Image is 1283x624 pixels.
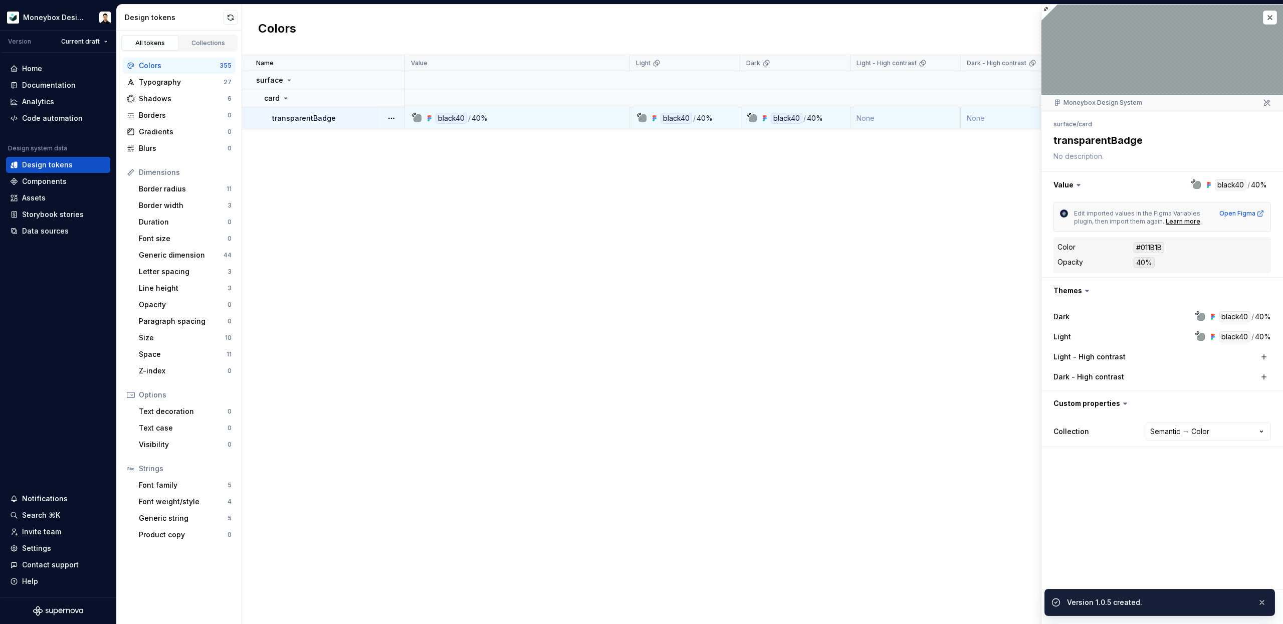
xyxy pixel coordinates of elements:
button: Help [6,573,110,589]
div: Border radius [139,184,227,194]
div: Home [22,64,42,74]
li: card [1079,120,1092,128]
a: Font weight/style4 [135,494,236,510]
li: / [1077,120,1079,128]
p: surface [256,75,283,85]
label: Dark [1053,312,1070,322]
div: #011B1B [1134,242,1164,253]
div: Font weight/style [139,497,228,507]
div: / [803,113,806,124]
div: Space [139,349,227,359]
div: Strings [139,464,232,474]
div: Data sources [22,226,69,236]
div: Font family [139,480,228,490]
button: Notifications [6,491,110,507]
div: 3 [228,201,232,210]
label: Light - High contrast [1053,352,1126,362]
div: Code automation [22,113,83,123]
span: Current draft [61,38,100,46]
div: Version 1.0.5 created. [1067,597,1249,607]
a: Code automation [6,110,110,126]
div: Opacity [139,300,228,310]
a: Letter spacing3 [135,264,236,280]
a: Documentation [6,77,110,93]
button: Current draft [57,35,112,49]
a: Paragraph spacing0 [135,313,236,329]
div: Storybook stories [22,210,84,220]
label: Collection [1053,427,1089,437]
div: 3 [228,268,232,276]
p: card [264,93,280,103]
div: 4 [228,498,232,506]
div: 5 [228,481,232,489]
a: Border radius11 [135,181,236,197]
a: Borders0 [123,107,236,123]
a: Size10 [135,330,236,346]
div: 11 [227,185,232,193]
div: black40 [436,113,467,124]
p: Light - High contrast [857,59,917,67]
a: Typography27 [123,74,236,90]
div: Generic dimension [139,250,224,260]
div: 0 [228,111,232,119]
div: Search ⌘K [22,510,60,520]
div: All tokens [125,39,175,47]
td: None [961,107,1071,129]
a: Storybook stories [6,206,110,223]
a: Product copy0 [135,527,236,543]
div: Generic string [139,513,228,523]
div: Z-index [139,366,228,376]
a: Z-index0 [135,363,236,379]
div: 5 [228,514,232,522]
div: Notifications [22,494,68,504]
div: Line height [139,283,228,293]
div: Color [1057,242,1076,252]
p: Dark - High contrast [967,59,1026,67]
div: Blurs [139,143,228,153]
td: None [850,107,961,129]
div: 0 [228,441,232,449]
label: Light [1053,332,1071,342]
div: 0 [228,367,232,375]
div: 0 [228,407,232,415]
div: Border width [139,200,228,211]
a: Home [6,61,110,77]
div: 0 [228,531,232,539]
a: Duration0 [135,214,236,230]
a: Generic string5 [135,510,236,526]
div: 0 [228,235,232,243]
div: Typography [139,77,224,87]
div: black40 [1219,331,1250,342]
div: 40% [1134,257,1155,268]
div: Gradients [139,127,228,137]
div: black40 [661,113,692,124]
div: 0 [228,301,232,309]
div: Font size [139,234,228,244]
a: Text decoration0 [135,403,236,420]
div: 11 [227,350,232,358]
div: / [1251,331,1254,342]
div: Invite team [22,527,61,537]
img: Derek [99,12,111,24]
div: Design tokens [22,160,73,170]
a: Assets [6,190,110,206]
div: 44 [224,251,232,259]
div: 0 [228,218,232,226]
label: Dark - High contrast [1053,372,1124,382]
div: 355 [220,62,232,70]
div: Design tokens [125,13,224,23]
a: Supernova Logo [33,606,83,616]
div: black40 [771,113,802,124]
a: Border width3 [135,197,236,214]
div: 40% [1255,331,1271,342]
button: Contact support [6,557,110,573]
button: Search ⌘K [6,507,110,523]
a: Font family5 [135,477,236,493]
button: Moneybox Design SystemDerek [2,7,114,28]
div: 0 [228,424,232,432]
div: 40% [1255,311,1271,322]
p: Name [256,59,274,67]
div: Help [22,576,38,586]
div: Text case [139,423,228,433]
div: black40 [1219,311,1250,322]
